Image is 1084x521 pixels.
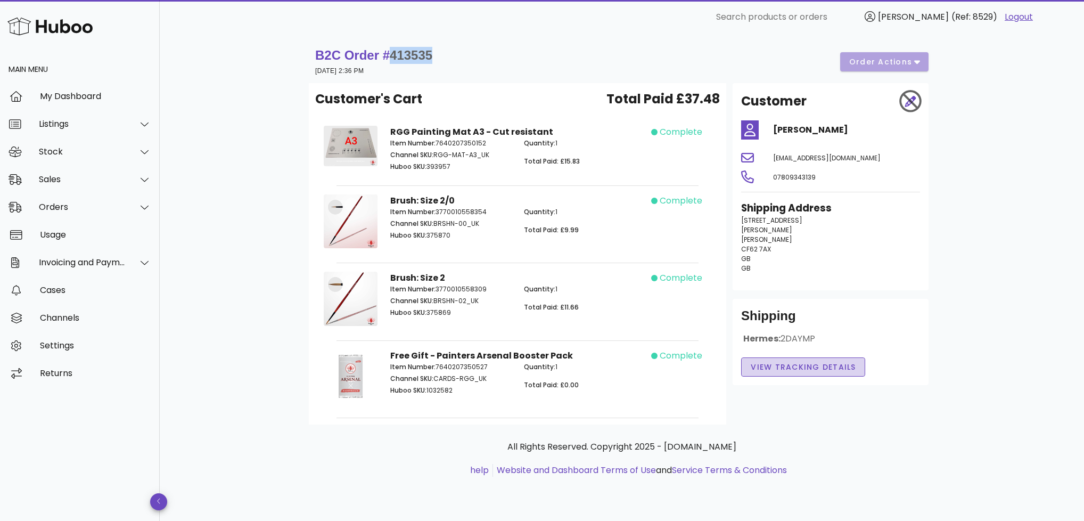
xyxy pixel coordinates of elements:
[524,225,579,234] span: Total Paid: £9.99
[40,368,151,378] div: Returns
[390,362,436,371] span: Item Number:
[39,146,126,157] div: Stock
[524,303,579,312] span: Total Paid: £11.66
[40,91,151,101] div: My Dashboard
[524,207,645,217] p: 1
[324,194,377,248] img: Product Image
[7,15,93,38] img: Huboo Logo
[741,216,802,225] span: [STREET_ADDRESS]
[390,126,553,138] strong: RGG Painting Mat A3 - Cut resistant
[390,284,511,294] p: 3770010558309
[524,362,645,372] p: 1
[741,225,792,234] span: [PERSON_NAME]
[741,254,751,263] span: GB
[672,464,787,476] a: Service Terms & Conditions
[39,174,126,184] div: Sales
[40,230,151,240] div: Usage
[390,272,445,284] strong: Brush: Size 2
[524,284,555,294] span: Quantity:
[317,441,926,453] p: All Rights Reserved. Copyright 2025 - [DOMAIN_NAME]
[39,257,126,267] div: Invoicing and Payments
[741,201,920,216] h3: Shipping Address
[315,48,432,62] strong: B2C Order #
[390,386,511,395] p: 1032582
[493,464,787,477] li: and
[324,126,377,166] img: Product Image
[773,173,816,182] span: 07809343139
[39,119,126,129] div: Listings
[660,272,702,284] span: complete
[524,380,579,389] span: Total Paid: £0.00
[524,139,555,148] span: Quantity:
[390,139,436,148] span: Item Number:
[390,349,573,362] strong: Free Gift - Painters Arsenal Booster Pack
[524,362,555,371] span: Quantity:
[951,11,997,23] span: (Ref: 8529)
[390,296,511,306] p: BRSHN-02_UK
[390,162,511,172] p: 393957
[40,340,151,351] div: Settings
[470,464,489,476] a: help
[39,202,126,212] div: Orders
[1005,11,1033,23] a: Logout
[390,150,511,160] p: RGG-MAT-A3_UK
[741,357,865,377] button: View Tracking details
[390,231,426,240] span: Huboo SKU:
[497,464,656,476] a: Website and Dashboard Terms of Use
[315,67,364,75] small: [DATE] 2:36 PM
[660,194,702,207] span: complete
[390,284,436,294] span: Item Number:
[741,333,920,353] div: Hermes:
[390,308,511,318] p: 375869
[390,219,433,228] span: Channel SKU:
[524,207,555,216] span: Quantity:
[741,92,807,111] h2: Customer
[390,219,511,229] p: BRSHN-00_UK
[524,139,645,148] p: 1
[390,296,433,305] span: Channel SKU:
[315,89,422,109] span: Customer's Cart
[741,264,751,273] span: GB
[524,284,645,294] p: 1
[773,153,881,162] span: [EMAIL_ADDRESS][DOMAIN_NAME]
[390,207,436,216] span: Item Number:
[390,207,511,217] p: 3770010558354
[773,124,920,136] h4: [PERSON_NAME]
[40,313,151,323] div: Channels
[324,349,377,403] img: Product Image
[660,126,702,139] span: complete
[390,162,426,171] span: Huboo SKU:
[390,374,433,383] span: Channel SKU:
[741,307,920,333] div: Shipping
[606,89,720,109] span: Total Paid £37.48
[524,157,580,166] span: Total Paid: £15.83
[781,332,816,345] span: 2DAYMP
[741,235,792,244] span: [PERSON_NAME]
[390,139,511,148] p: 7640207350152
[750,362,856,373] span: View Tracking details
[390,48,432,62] span: 413535
[390,231,511,240] p: 375870
[390,194,455,207] strong: Brush: Size 2/0
[390,386,426,395] span: Huboo SKU:
[324,272,377,325] img: Product Image
[878,11,949,23] span: [PERSON_NAME]
[741,245,771,254] span: CF62 7AX
[390,308,426,317] span: Huboo SKU:
[390,150,433,159] span: Channel SKU:
[390,362,511,372] p: 7640207350527
[40,285,151,295] div: Cases
[390,374,511,384] p: CARDS-RGG_UK
[660,349,702,362] span: complete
